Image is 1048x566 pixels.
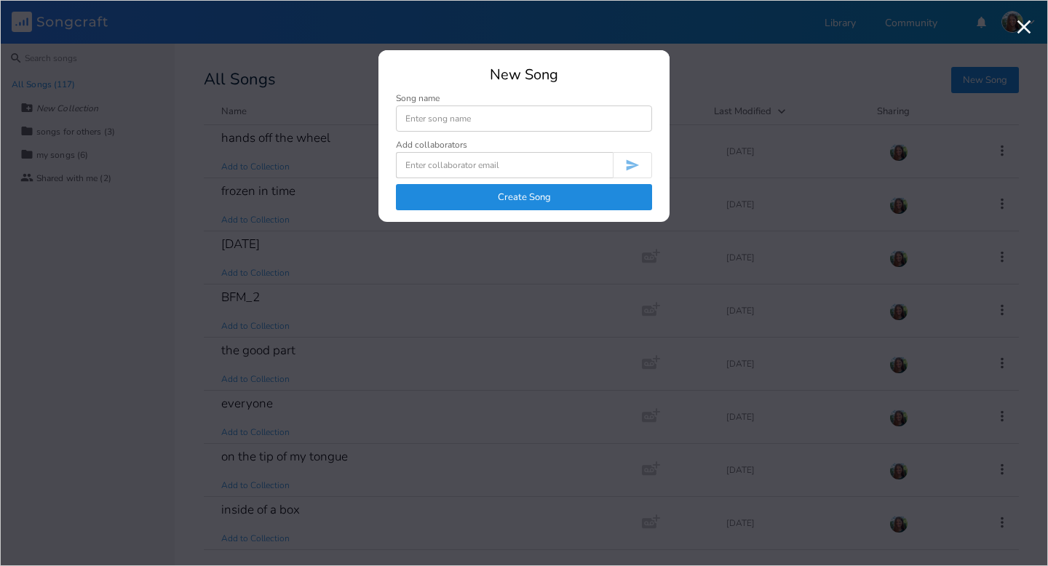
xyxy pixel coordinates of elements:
[396,68,652,82] div: New Song
[396,94,652,103] div: Song name
[613,152,652,178] button: Invite
[396,184,652,210] button: Create Song
[396,152,613,178] input: Enter collaborator email
[396,140,467,149] div: Add collaborators
[396,105,652,132] input: Enter song name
